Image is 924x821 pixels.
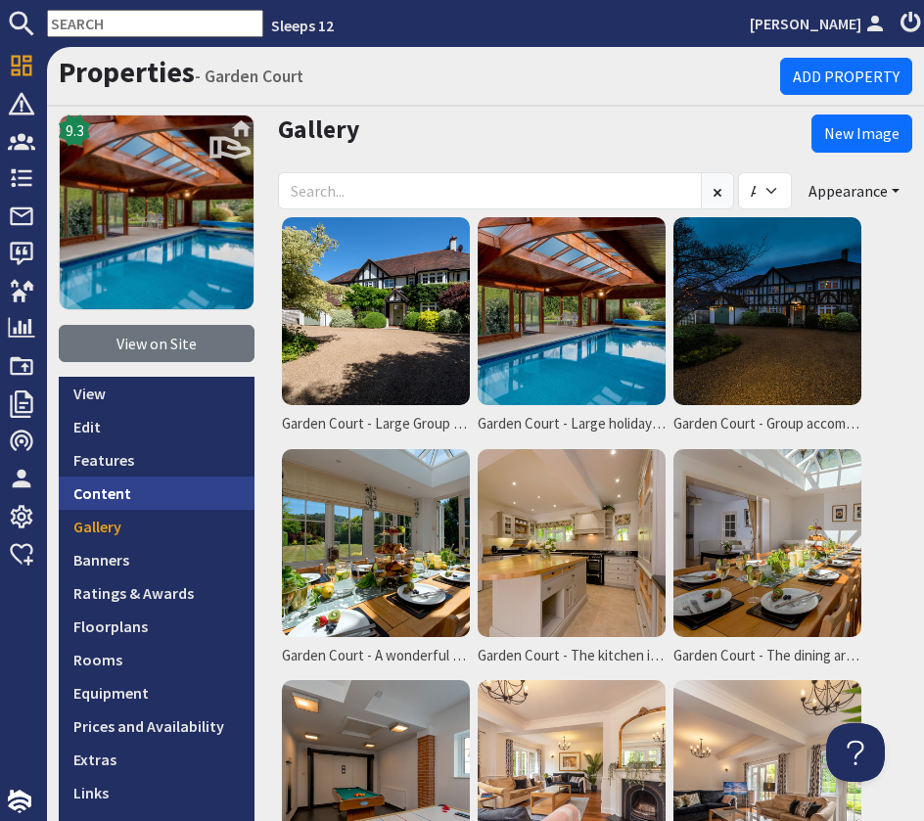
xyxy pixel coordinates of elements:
[278,445,474,677] a: Garden Court - A wonderful place to stay for peaceful celebrations with family and friends
[59,776,254,809] a: Links
[673,217,861,405] img: Garden Court - Group accommodation in a peaceful less than an hour from London
[673,413,861,435] span: Garden Court - Group accommodation in a peaceful less than an hour from [GEOGRAPHIC_DATA]
[59,743,254,776] a: Extras
[796,172,912,209] button: Appearance
[66,118,84,142] span: 9.3
[282,645,470,667] span: Garden Court - A wonderful place to stay for peaceful celebrations with family and friends
[59,325,254,362] a: View on Site
[282,413,470,435] span: Garden Court - Large Group Holidays Near [GEOGRAPHIC_DATA]
[673,449,861,637] img: Garden Court - The dining area is in the light and airy orangery
[478,413,666,435] span: Garden Court - Large holiday house for 14, with a private indoor pool
[278,114,359,145] a: Gallery
[278,213,474,445] a: Garden Court - Large Group Holidays Near [GEOGRAPHIC_DATA]
[59,114,254,310] img: Garden Court's icon
[478,645,666,667] span: Garden Court - The kitchen is bright and fresh, and well equipped for large groups
[780,58,912,95] a: Add Property
[811,114,912,153] a: New Image
[474,213,670,445] a: Garden Court - Large holiday house for 14, with a private indoor pool
[826,723,885,782] iframe: Toggle Customer Support
[59,477,254,510] a: Content
[478,449,666,637] img: Garden Court - The kitchen is bright and fresh, and well equipped for large groups
[278,172,702,209] input: Search...
[47,10,263,37] input: SEARCH
[59,676,254,709] a: Equipment
[59,543,254,576] a: Banners
[670,445,865,677] a: Garden Court - The dining area is in the light and airy orangery
[271,16,334,35] a: Sleeps 12
[8,790,31,813] img: staytech_i_w-64f4e8e9ee0a9c174fd5317b4b171b261742d2d393467e5bdba4413f4f884c10.svg
[59,643,254,676] a: Rooms
[59,54,195,90] a: Properties
[59,377,254,410] a: View
[59,410,254,443] a: Edit
[59,576,254,610] a: Ratings & Awards
[282,217,470,405] img: Garden Court - Large Group Holidays Near London
[59,610,254,643] a: Floorplans
[59,510,254,543] a: Gallery
[59,443,254,477] a: Features
[673,645,861,667] span: Garden Court - The dining area is in the light and airy orangery
[195,66,303,87] small: - Garden Court
[478,217,666,405] img: Garden Court - Large holiday house for 14, with a private indoor pool
[282,449,470,637] img: Garden Court - A wonderful place to stay for peaceful celebrations with family and friends
[59,709,254,743] a: Prices and Availability
[59,114,254,325] a: 9.3
[750,12,889,35] a: [PERSON_NAME]
[474,445,670,677] a: Garden Court - The kitchen is bright and fresh, and well equipped for large groups
[670,213,865,445] a: Garden Court - Group accommodation in a peaceful less than an hour from [GEOGRAPHIC_DATA]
